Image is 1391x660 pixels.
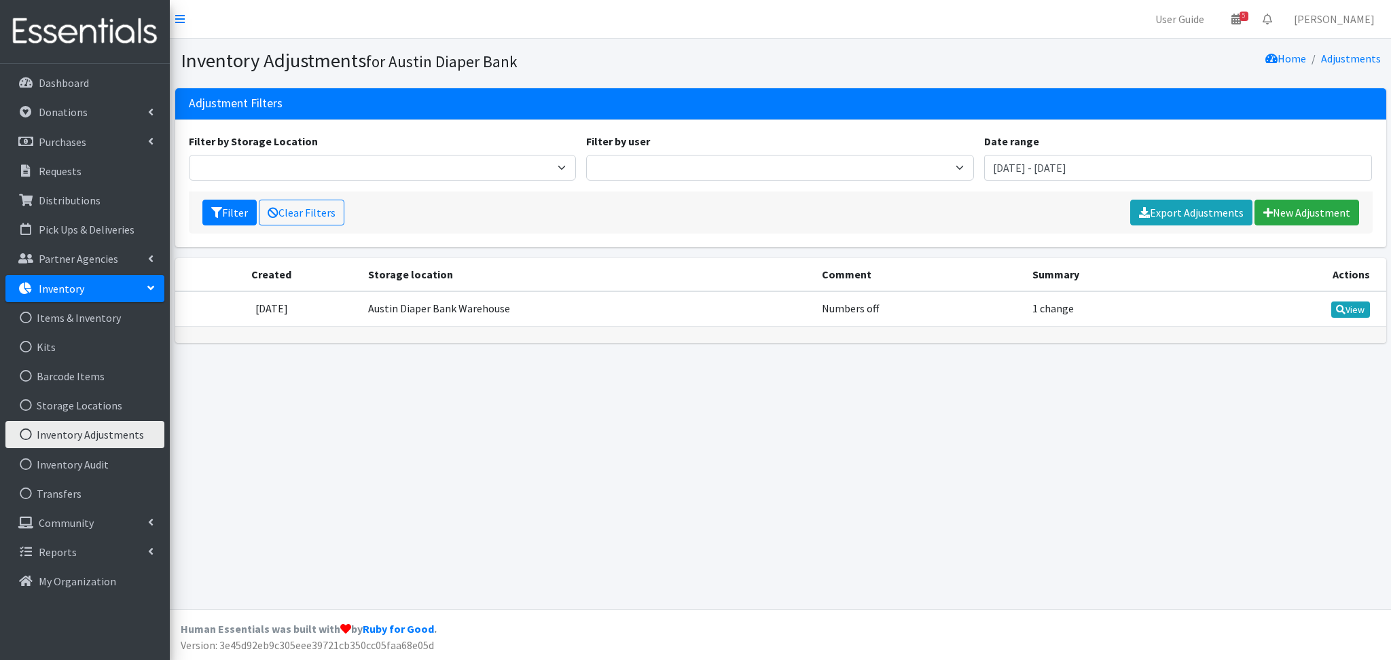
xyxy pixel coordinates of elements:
[1221,5,1252,33] a: 5
[5,128,164,155] a: Purchases
[1205,258,1386,291] th: Actions
[39,516,94,530] p: Community
[175,258,360,291] th: Created
[39,164,82,178] p: Requests
[5,98,164,126] a: Donations
[1321,52,1381,65] a: Adjustments
[259,200,344,225] a: Clear Filters
[5,451,164,478] a: Inventory Audit
[1024,258,1206,291] th: Summary
[984,155,1372,181] input: January 1, 2011 - December 31, 2011
[189,133,318,149] label: Filter by Storage Location
[1283,5,1386,33] a: [PERSON_NAME]
[39,194,101,207] p: Distributions
[5,245,164,272] a: Partner Agencies
[5,216,164,243] a: Pick Ups & Deliveries
[5,187,164,214] a: Distributions
[5,333,164,361] a: Kits
[360,291,814,327] td: Austin Diaper Bank Warehouse
[5,69,164,96] a: Dashboard
[366,52,518,71] small: for Austin Diaper Bank
[39,223,134,236] p: Pick Ups & Deliveries
[1240,12,1248,21] span: 5
[363,622,434,636] a: Ruby for Good
[39,574,116,588] p: My Organization
[1024,291,1206,327] td: 1 change
[39,105,88,119] p: Donations
[5,363,164,390] a: Barcode Items
[39,76,89,90] p: Dashboard
[1144,5,1215,33] a: User Guide
[5,568,164,595] a: My Organization
[1331,301,1370,318] a: View
[202,200,257,225] button: Filter
[181,49,776,73] h1: Inventory Adjustments
[5,392,164,419] a: Storage Locations
[814,258,1024,291] th: Comment
[5,480,164,507] a: Transfers
[5,9,164,54] img: HumanEssentials
[814,291,1024,327] td: Numbers off
[5,538,164,566] a: Reports
[5,421,164,448] a: Inventory Adjustments
[586,133,650,149] label: Filter by user
[5,509,164,536] a: Community
[1130,200,1252,225] a: Export Adjustments
[39,282,84,295] p: Inventory
[5,158,164,185] a: Requests
[181,622,437,636] strong: Human Essentials was built with by .
[39,545,77,559] p: Reports
[255,301,288,315] time: [DATE]
[5,304,164,331] a: Items & Inventory
[984,133,1039,149] label: Date range
[1254,200,1359,225] a: New Adjustment
[39,252,118,265] p: Partner Agencies
[189,96,283,111] h3: Adjustment Filters
[5,275,164,302] a: Inventory
[1265,52,1306,65] a: Home
[360,258,814,291] th: Storage location
[39,135,86,149] p: Purchases
[181,638,434,652] span: Version: 3e45d92eb9c305eee39721cb350cc05faa68e05d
